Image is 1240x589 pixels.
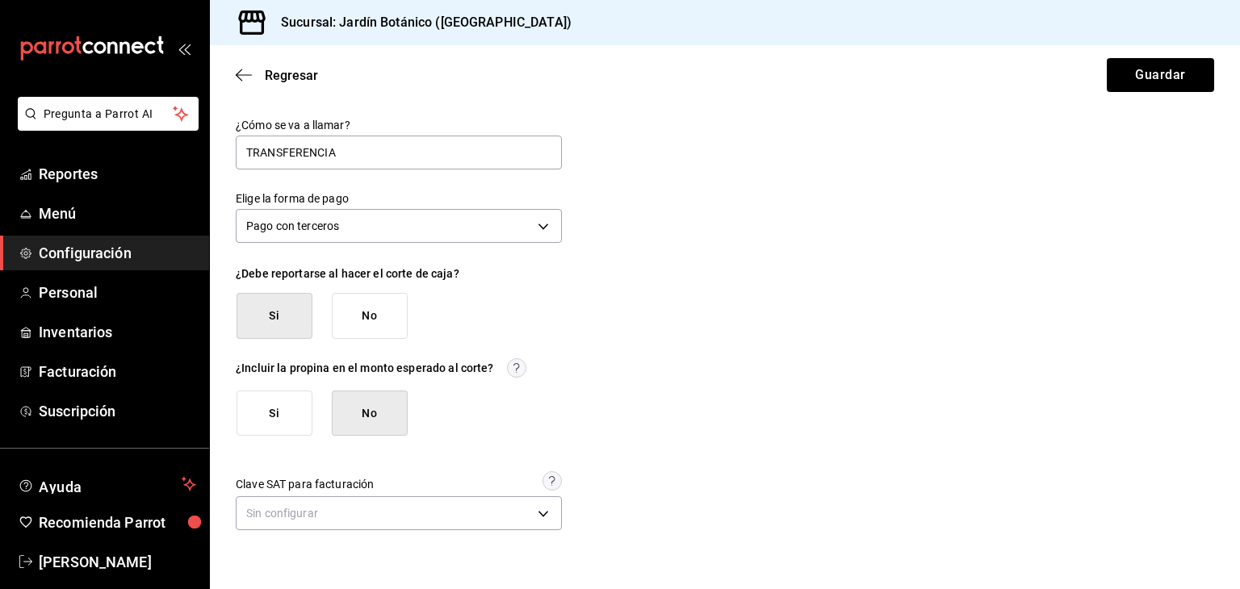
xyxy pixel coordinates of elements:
[237,391,312,437] button: Si
[178,42,191,55] button: open_drawer_menu
[39,512,196,533] span: Recomienda Parrot
[236,209,562,243] div: Pago con terceros
[11,117,199,134] a: Pregunta a Parrot AI
[39,474,175,494] span: Ayuda
[236,68,318,83] button: Regresar
[39,242,196,264] span: Configuración
[1107,58,1214,92] button: Guardar
[236,119,562,131] label: ¿Cómo se va a llamar?
[332,293,408,339] button: No
[236,478,374,491] div: Clave SAT para facturación
[39,163,196,185] span: Reportes
[39,400,196,422] span: Suscripción
[236,361,494,374] div: ¿Incluir la propina en el monto esperado al corte?
[236,267,562,280] div: ¿Debe reportarse al hacer el corte de caja?
[39,361,196,382] span: Facturación
[265,68,318,83] span: Regresar
[236,193,562,204] label: Elige la forma de pago
[236,496,562,530] div: Sin configurar
[237,293,312,339] button: Si
[39,551,196,573] span: [PERSON_NAME]
[39,321,196,343] span: Inventarios
[39,282,196,303] span: Personal
[44,106,174,123] span: Pregunta a Parrot AI
[39,203,196,224] span: Menú
[18,97,199,131] button: Pregunta a Parrot AI
[268,13,572,32] h3: Sucursal: Jardín Botánico ([GEOGRAPHIC_DATA])
[332,391,408,437] button: No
